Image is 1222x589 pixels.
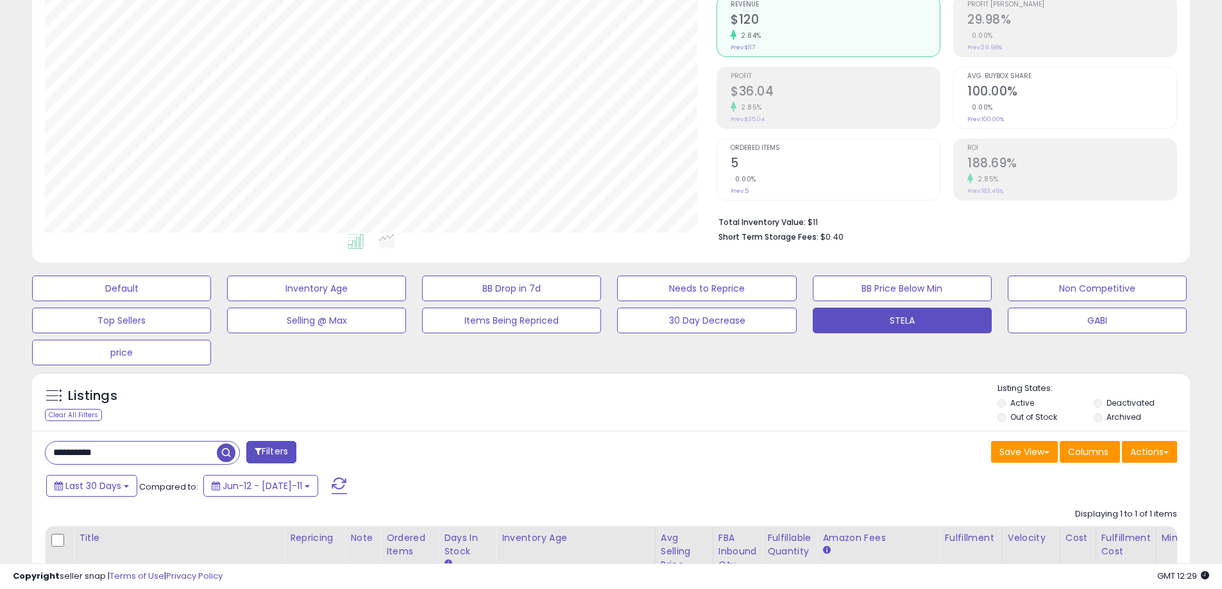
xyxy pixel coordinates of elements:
div: Displaying 1 to 1 of 1 items [1075,508,1177,520]
div: Amazon Fees [822,531,933,545]
label: Archived [1107,411,1141,422]
button: Selling @ Max [227,308,406,333]
div: Ordered Items [386,531,433,558]
h2: 29.98% [967,12,1176,29]
button: STELA [813,308,992,333]
small: Prev: 183.46% [967,187,1003,195]
div: Fulfillment [944,531,996,545]
button: Jun-12 - [DATE]-11 [203,475,318,497]
p: Listing States: [997,383,1190,395]
a: Terms of Use [110,570,164,582]
button: Default [32,276,211,301]
button: Non Competitive [1008,276,1187,301]
div: Repricing [290,531,339,545]
button: price [32,340,211,365]
span: Profit [PERSON_NAME] [967,1,1176,8]
span: ROI [967,145,1176,152]
small: Prev: $35.04 [731,115,765,123]
small: 0.00% [967,103,993,112]
div: Fulfillable Quantity [767,531,811,558]
span: Revenue [731,1,940,8]
span: $0.40 [820,231,844,243]
small: Prev: 100.00% [967,115,1004,123]
h2: $36.04 [731,84,940,101]
small: 2.85% [736,103,762,112]
li: $11 [718,213,1167,229]
span: Avg. Buybox Share [967,73,1176,80]
small: 0.00% [967,31,993,40]
div: Inventory Age [502,531,649,545]
button: BB Price Below Min [813,276,992,301]
button: Needs to Reprice [617,276,796,301]
b: Short Term Storage Fees: [718,231,819,242]
small: Amazon Fees. [822,545,830,556]
button: Actions [1122,441,1177,463]
span: Jun-12 - [DATE]-11 [223,479,302,492]
a: Privacy Policy [166,570,223,582]
small: Prev: 29.98% [967,44,1002,51]
label: Active [1010,397,1034,408]
h2: $120 [731,12,940,29]
button: Filters [246,441,296,463]
h2: 5 [731,156,940,173]
button: 30 Day Decrease [617,308,796,333]
div: FBA inbound Qty [718,531,757,572]
span: 2025-08-11 12:29 GMT [1157,570,1209,582]
div: Clear All Filters [45,409,102,421]
small: 2.84% [736,31,761,40]
div: Note [350,531,375,545]
small: 2.85% [973,174,999,184]
small: 0.00% [731,174,756,184]
h2: 100.00% [967,84,1176,101]
div: Velocity [1008,531,1055,545]
small: Prev: 5 [731,187,749,195]
button: Last 30 Days [46,475,137,497]
button: Save View [991,441,1058,463]
span: Columns [1068,445,1108,458]
span: Ordered Items [731,145,940,152]
h2: 188.69% [967,156,1176,173]
span: Compared to: [139,481,198,493]
button: GABI [1008,308,1187,333]
button: Columns [1060,441,1120,463]
button: Inventory Age [227,276,406,301]
label: Deactivated [1107,397,1155,408]
label: Out of Stock [1010,411,1057,422]
div: Title [79,531,279,545]
div: Avg Selling Price [661,531,708,572]
div: Cost [1065,531,1090,545]
span: Profit [731,73,940,80]
small: Prev: $117 [731,44,755,51]
button: Items Being Repriced [422,308,601,333]
button: BB Drop in 7d [422,276,601,301]
strong: Copyright [13,570,60,582]
h5: Listings [68,387,117,405]
div: seller snap | | [13,570,223,583]
div: Days In Stock [444,531,491,558]
button: Top Sellers [32,308,211,333]
b: Total Inventory Value: [718,217,806,228]
span: Last 30 Days [65,479,121,492]
div: Fulfillment Cost [1101,531,1151,558]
